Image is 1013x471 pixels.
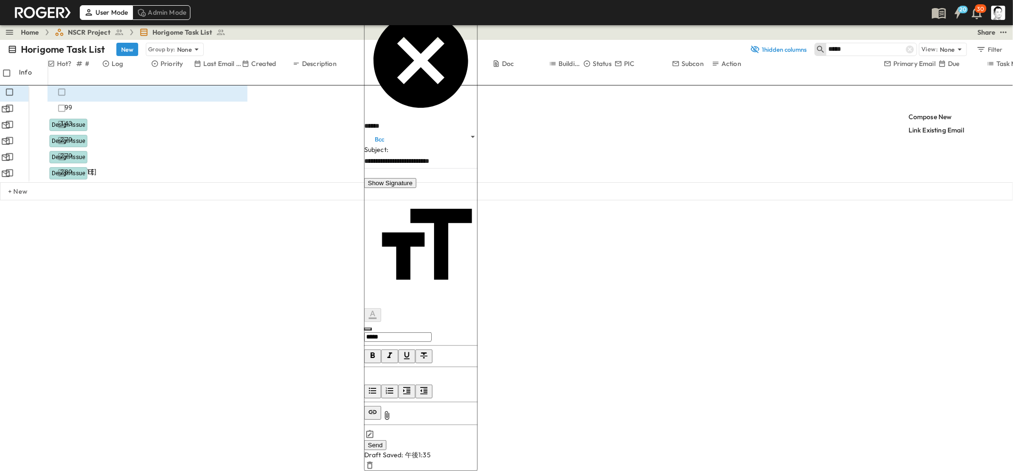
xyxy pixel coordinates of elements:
p: Due [948,59,960,68]
p: Group by: [148,45,175,54]
span: Italic (Ctrl+I) [381,354,398,362]
p: Doc [502,59,514,68]
button: New [116,43,138,56]
p: None [940,45,955,54]
button: Add Attachments [381,410,393,421]
button: Insert Link [364,406,381,420]
span: Strikethrough [416,354,433,362]
p: Primary Email [893,59,936,68]
div: Share [977,28,996,37]
div: Filter [976,44,1003,55]
p: Link Existing Email [909,125,990,135]
div: User Mode [80,5,133,19]
span: Color [364,312,381,321]
button: Format text as italic. Shortcut: Ctrl+I [381,349,398,363]
p: Buildings [559,59,583,68]
div: Admin Mode [133,5,191,19]
span: Bold (Ctrl+B) [364,354,381,362]
p: Draft Saved: 午後1:35 [364,450,478,460]
span: Font Size [368,297,482,305]
p: Priority [161,59,183,68]
p: Compose New [909,112,990,122]
p: # [85,59,89,68]
div: ​ [364,371,493,385]
button: Ordered List [381,385,398,398]
button: Send [364,440,387,450]
p: Description [302,59,337,68]
p: Subcon [682,59,704,68]
p: Hot? [57,59,72,68]
h6: 20 [960,6,967,13]
span: Underline (Ctrl+U) [398,354,416,362]
span: Insert Link (Ctrl + K) [364,410,381,419]
span: NSCR Project [68,28,111,37]
span: Unordered List (Ctrl + Shift + 8) [364,389,381,397]
span: Indent (Tab) [398,389,416,397]
button: Add Template [364,429,376,440]
button: 1hidden columns [744,43,813,56]
div: Info [19,59,47,85]
p: View: [921,44,938,55]
p: PIC [624,59,635,68]
nav: breadcrumbs [21,28,231,37]
p: None [177,45,192,54]
span: 99 [65,103,72,112]
div: Font Size [364,188,493,308]
p: Action [721,59,741,68]
button: Format text as bold. Shortcut: Ctrl+B [364,349,381,363]
a: Home [21,28,39,37]
button: Outdent [416,385,433,398]
button: Indent [398,385,416,398]
button: Format text underlined. Shortcut: Ctrl+U [398,349,416,363]
button: Bcc [364,133,395,145]
img: Profile Picture [991,6,1005,20]
span: Horigome Task List [152,28,212,37]
button: Format text as strikethrough [416,349,433,363]
p: Status [593,59,612,68]
span: Ordered List (Ctrl + Shift + 7) [381,389,398,397]
p: Log [112,59,123,68]
button: test [998,27,1009,38]
p: Created [251,59,276,68]
span: Outdent (Shift + Tab) [416,389,433,397]
button: Show Signature [364,178,417,188]
p: 30 [977,5,984,13]
div: Subject: [364,145,478,154]
p: + New [8,187,14,196]
p: Last Email Date [203,59,242,68]
p: Horigome Task List [21,43,105,56]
